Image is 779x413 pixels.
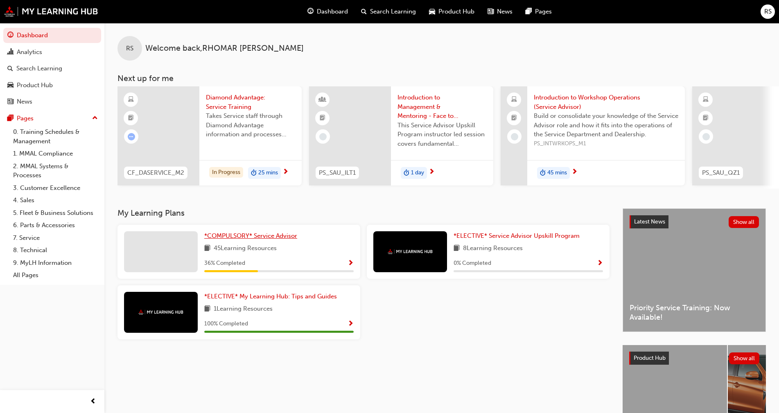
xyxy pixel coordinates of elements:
a: Latest NewsShow all [630,215,759,228]
a: search-iconSearch Learning [355,3,422,20]
a: Search Learning [3,61,101,76]
span: guage-icon [7,32,14,39]
a: pages-iconPages [519,3,558,20]
span: RS [126,44,133,53]
a: guage-iconDashboard [301,3,355,20]
span: laptop-icon [511,95,517,105]
span: 25 mins [258,168,278,178]
span: next-icon [571,169,578,176]
h3: My Learning Plans [117,208,610,218]
span: Search Learning [370,7,416,16]
a: CF_DASERVICE_M2Diamond Advantage: Service TrainingTakes Service staff through Diamond Advantage i... [117,86,302,185]
span: RS [764,7,772,16]
span: This Service Advisor Upskill Program instructor led session covers fundamental management styles ... [397,121,487,149]
span: 1 Learning Resources [214,304,273,314]
span: *ELECTIVE* My Learning Hub: Tips and Guides [204,293,337,300]
a: News [3,94,101,109]
img: mmal [388,249,433,254]
a: PS_SAU_ILT1Introduction to Management & Mentoring - Face to Face Instructor Led Training (Service... [309,86,493,185]
span: booktick-icon [128,113,134,124]
a: *COMPULSORY* Service Advisor [204,231,300,241]
span: *ELECTIVE* Service Advisor Upskill Program [454,232,580,239]
span: PS_SAU_QZ1 [702,168,740,178]
span: next-icon [282,169,289,176]
a: 5. Fleet & Business Solutions [10,207,101,219]
img: mmal [138,309,183,315]
a: All Pages [10,269,101,282]
span: Priority Service Training: Now Available! [630,303,759,322]
span: Latest News [634,218,665,225]
span: booktick-icon [703,113,709,124]
span: 8 Learning Resources [463,244,523,254]
a: Dashboard [3,28,101,43]
span: duration-icon [404,168,409,178]
span: book-icon [454,244,460,254]
span: booktick-icon [511,113,517,124]
div: Analytics [17,47,42,57]
button: DashboardAnalyticsSearch LearningProduct HubNews [3,26,101,111]
span: booktick-icon [320,113,325,124]
span: car-icon [429,7,435,17]
a: *ELECTIVE* Service Advisor Upskill Program [454,231,583,241]
div: Product Hub [17,81,53,90]
a: Latest NewsShow allPriority Service Training: Now Available! [623,208,766,332]
span: guage-icon [307,7,314,17]
a: *ELECTIVE* My Learning Hub: Tips and Guides [204,292,340,301]
span: learningResourceType_INSTRUCTOR_LED-icon [320,95,325,105]
span: search-icon [7,65,13,72]
span: Takes Service staff through Diamond Advantage information and processes relevant to the Customer ... [206,111,295,139]
div: In Progress [209,167,243,178]
span: 45 Learning Resources [214,244,277,254]
span: 1 day [411,168,424,178]
span: learningResourceType_ELEARNING-icon [128,95,134,105]
span: PS_INTWRKOPS_M1 [534,139,678,149]
span: PS_SAU_ILT1 [319,168,356,178]
a: 8. Technical [10,244,101,257]
span: Product Hub [438,7,474,16]
span: Show Progress [597,260,603,267]
span: 0 % Completed [454,259,491,268]
span: Product Hub [634,354,666,361]
span: duration-icon [251,168,257,178]
span: learningRecordVerb_NONE-icon [511,133,518,140]
span: 100 % Completed [204,319,248,329]
div: Pages [17,114,34,123]
div: Search Learning [16,64,62,73]
span: learningRecordVerb_ATTEMPT-icon [128,133,135,140]
span: book-icon [204,244,210,254]
a: 4. Sales [10,194,101,207]
button: Show all [729,216,759,228]
button: Pages [3,111,101,126]
span: chart-icon [7,49,14,56]
span: Show Progress [348,260,354,267]
a: Introduction to Workshop Operations (Service Advisor)Build or consolidate your knowledge of the S... [501,86,685,185]
span: duration-icon [540,168,546,178]
a: 7. Service [10,232,101,244]
span: CF_DASERVICE_M2 [127,168,184,178]
span: book-icon [204,304,210,314]
span: 36 % Completed [204,259,245,268]
a: 6. Parts & Accessories [10,219,101,232]
button: Show all [729,352,760,364]
span: news-icon [488,7,494,17]
span: pages-icon [7,115,14,122]
a: news-iconNews [481,3,519,20]
span: prev-icon [90,397,96,407]
button: Show Progress [348,319,354,329]
span: learningRecordVerb_NONE-icon [702,133,710,140]
span: search-icon [361,7,367,17]
span: News [497,7,513,16]
span: up-icon [92,113,98,124]
span: Introduction to Workshop Operations (Service Advisor) [534,93,678,111]
span: next-icon [429,169,435,176]
a: 3. Customer Excellence [10,182,101,194]
a: 1. MMAL Compliance [10,147,101,160]
a: 2. MMAL Systems & Processes [10,160,101,182]
a: 0. Training Schedules & Management [10,126,101,147]
span: pages-icon [526,7,532,17]
span: Show Progress [348,320,354,328]
img: mmal [4,6,98,17]
a: car-iconProduct Hub [422,3,481,20]
a: Analytics [3,45,101,60]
